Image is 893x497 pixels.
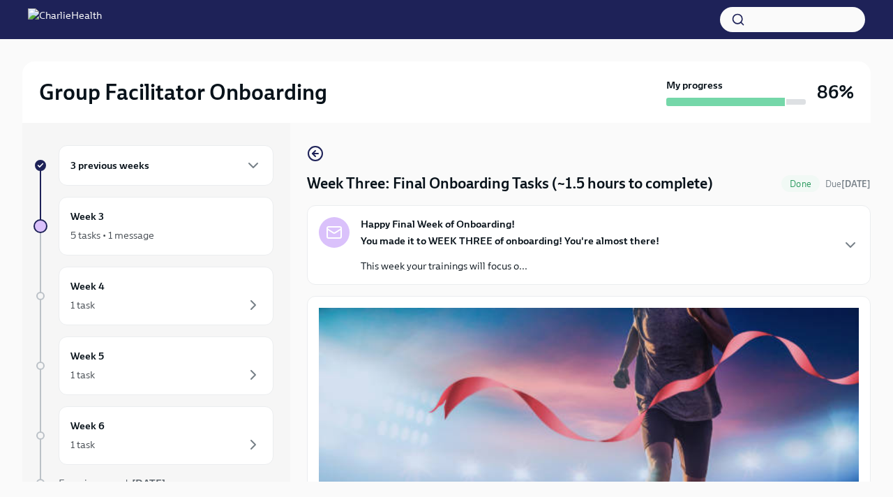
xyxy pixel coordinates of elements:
span: Experience ends [59,477,165,489]
h4: Week Three: Final Onboarding Tasks (~1.5 hours to complete) [307,173,713,194]
h6: Week 4 [70,279,105,294]
img: CharlieHealth [28,8,102,31]
span: Due [825,179,871,189]
p: This week your trainings will focus o... [361,259,659,273]
div: 1 task [70,298,95,312]
h6: Week 5 [70,348,104,364]
strong: You made it to WEEK THREE of onboarding! You're almost there! [361,235,659,247]
strong: [DATE] [841,179,871,189]
span: Done [781,179,820,189]
a: Week 61 task [33,406,273,465]
h6: Week 6 [70,418,105,433]
div: 3 previous weeks [59,145,273,186]
h2: Group Facilitator Onboarding [39,78,327,106]
div: 1 task [70,438,95,452]
strong: [DATE] [132,477,165,489]
h6: 3 previous weeks [70,158,149,173]
div: 1 task [70,368,95,382]
h6: Week 3 [70,209,104,224]
h3: 86% [817,80,854,105]
a: Week 41 task [33,267,273,325]
span: August 23rd, 2025 09:00 [825,177,871,191]
a: Week 51 task [33,336,273,395]
a: Week 35 tasks • 1 message [33,197,273,255]
strong: Happy Final Week of Onboarding! [361,217,515,231]
div: 5 tasks • 1 message [70,228,154,242]
strong: My progress [666,78,723,92]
